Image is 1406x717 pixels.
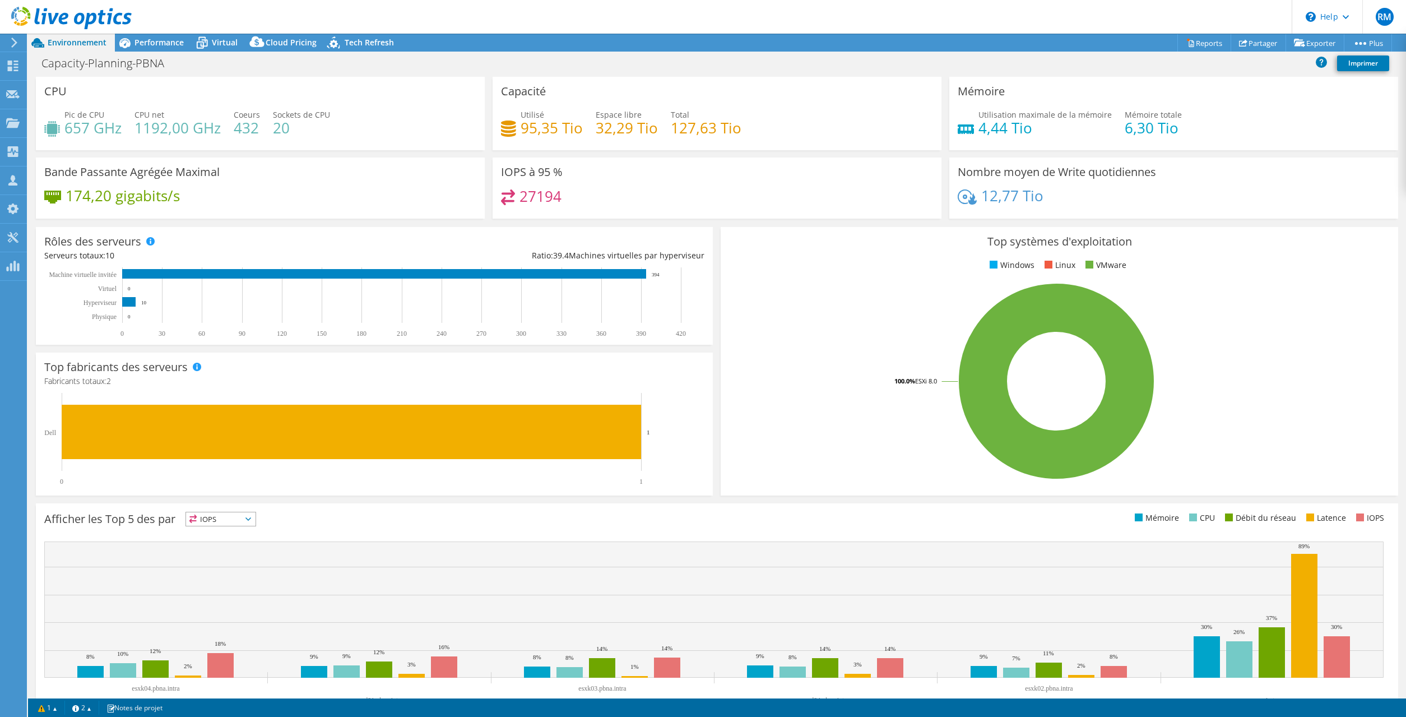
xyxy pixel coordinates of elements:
[521,122,583,134] h4: 95,35 Tio
[501,166,563,178] h3: IOPS à 95 %
[978,122,1112,134] h4: 4,44 Tio
[1337,55,1389,71] a: Imprimer
[853,661,862,668] text: 3%
[49,271,117,279] tspan: Machine virtuelle invitée
[1306,12,1316,22] svg: \n
[44,235,141,248] h3: Rôles des serveurs
[1083,259,1126,271] li: VMware
[1233,628,1245,635] text: 26%
[978,109,1112,120] span: Utilisation maximale de la mémoire
[117,650,128,657] text: 10%
[128,314,131,320] text: 0
[159,330,165,337] text: 30
[1186,512,1215,524] li: CPU
[30,701,65,715] a: 1
[578,684,627,692] text: esxk03.pbna.intra
[556,330,567,337] text: 330
[476,330,486,337] text: 270
[596,122,658,134] h4: 32,29 Tio
[44,85,67,98] h3: CPU
[273,109,330,120] span: Sockets de CPU
[519,190,562,202] h4: 27194
[120,330,124,337] text: 0
[1231,34,1286,52] a: Partager
[134,37,184,48] span: Performance
[438,644,449,650] text: 16%
[1353,512,1384,524] li: IOPS
[1110,653,1118,660] text: 8%
[310,653,318,660] text: 9%
[671,122,741,134] h4: 127,63 Tio
[99,701,170,715] a: Notes de projet
[1344,34,1392,52] a: Plus
[215,640,226,647] text: 18%
[134,122,221,134] h4: 1192,00 GHz
[1264,696,1279,704] text: Autre
[884,645,895,652] text: 14%
[1303,512,1346,524] li: Latence
[407,661,416,668] text: 3%
[788,654,797,660] text: 8%
[273,122,330,134] h4: 20
[44,166,220,178] h3: Bande Passante Agrégée Maximal
[981,189,1043,202] h4: 12,77 Tio
[1132,512,1179,524] li: Mémoire
[373,649,384,655] text: 12%
[596,645,607,652] text: 14%
[212,37,238,48] span: Virtual
[1331,623,1342,630] text: 30%
[801,696,850,704] text: esxd04.pbna.intra
[355,696,403,704] text: esxd01.pbna.intra
[92,313,117,321] text: Physique
[958,85,1005,98] h3: Mémoire
[342,653,351,659] text: 9%
[184,663,192,669] text: 2%
[894,377,915,385] tspan: 100.0%
[60,478,63,485] text: 0
[98,285,117,293] text: Virtuel
[1286,34,1344,52] a: Exporter
[647,429,650,436] text: 1
[83,299,117,307] text: Hyperviseur
[1298,543,1310,549] text: 89%
[639,478,643,485] text: 1
[1125,122,1182,134] h4: 6,30 Tio
[1043,650,1054,656] text: 11%
[356,330,366,337] text: 180
[1376,8,1394,26] span: RM
[44,375,704,387] h4: Fabricants totaux:
[64,701,99,715] a: 2
[277,330,287,337] text: 120
[48,37,106,48] span: Environnement
[521,109,544,120] span: Utilisé
[234,109,260,120] span: Coeurs
[44,361,188,373] h3: Top fabricants des serveurs
[134,109,164,120] span: CPU net
[437,330,447,337] text: 240
[596,109,642,120] span: Espace libre
[345,37,394,48] span: Tech Refresh
[266,37,317,48] span: Cloud Pricing
[958,166,1156,178] h3: Nombre moyen de Write quotidiennes
[132,684,180,692] text: esxk04.pbna.intra
[1125,109,1182,120] span: Mémoire totale
[980,653,988,660] text: 9%
[636,330,646,337] text: 390
[1177,34,1231,52] a: Reports
[128,286,131,292] text: 0
[1201,623,1212,630] text: 30%
[86,653,95,660] text: 8%
[1012,655,1020,662] text: 7%
[186,512,256,526] span: IOPS
[66,189,180,202] h4: 174,20 gigabits/s
[44,249,374,262] div: Serveurs totaux:
[1077,662,1085,669] text: 2%
[915,377,937,385] tspan: ESXi 8.0
[501,85,546,98] h3: Capacité
[987,259,1034,271] li: Windows
[141,300,147,306] text: 10
[106,376,111,386] span: 2
[596,330,606,337] text: 360
[1222,512,1296,524] li: Débit du réseau
[516,330,526,337] text: 300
